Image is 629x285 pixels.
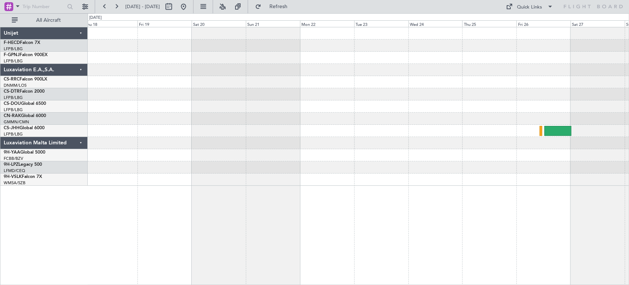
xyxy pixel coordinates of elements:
[462,20,516,27] div: Thu 25
[4,126,20,130] span: CS-JHH
[19,18,78,23] span: All Aircraft
[4,41,40,45] a: F-HECDFalcon 7X
[4,46,23,52] a: LFPB/LBG
[502,1,557,13] button: Quick Links
[22,1,65,12] input: Trip Number
[4,168,25,174] a: LFMD/CEQ
[89,15,102,21] div: [DATE]
[4,114,46,118] a: CN-RAKGlobal 6000
[246,20,300,27] div: Sun 21
[4,150,45,155] a: 9H-YAAGlobal 5000
[8,14,80,26] button: All Aircraft
[4,180,25,186] a: WMSA/SZB
[516,20,570,27] div: Fri 26
[4,58,23,64] a: LFPB/LBG
[570,20,625,27] div: Sat 27
[263,4,294,9] span: Refresh
[4,77,47,82] a: CS-RRCFalcon 900LX
[137,20,192,27] div: Fri 19
[252,1,296,13] button: Refresh
[4,175,22,179] span: 9H-VSLK
[125,3,160,10] span: [DATE] - [DATE]
[517,4,542,11] div: Quick Links
[354,20,408,27] div: Tue 23
[4,126,45,130] a: CS-JHHGlobal 6000
[84,20,138,27] div: Thu 18
[4,119,29,125] a: GMMN/CMN
[4,77,20,82] span: CS-RRC
[4,114,21,118] span: CN-RAK
[4,89,45,94] a: CS-DTRFalcon 2000
[4,102,21,106] span: CS-DOU
[4,107,23,113] a: LFPB/LBG
[4,131,23,137] a: LFPB/LBG
[408,20,462,27] div: Wed 24
[4,102,46,106] a: CS-DOUGlobal 6500
[192,20,246,27] div: Sat 20
[4,156,23,161] a: FCBB/BZV
[4,89,20,94] span: CS-DTR
[4,162,18,167] span: 9H-LPZ
[4,83,27,88] a: DNMM/LOS
[4,53,20,57] span: F-GPNJ
[4,95,23,100] a: LFPB/LBG
[300,20,354,27] div: Mon 22
[4,162,42,167] a: 9H-LPZLegacy 500
[4,175,42,179] a: 9H-VSLKFalcon 7X
[4,150,20,155] span: 9H-YAA
[4,53,48,57] a: F-GPNJFalcon 900EX
[4,41,20,45] span: F-HECD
